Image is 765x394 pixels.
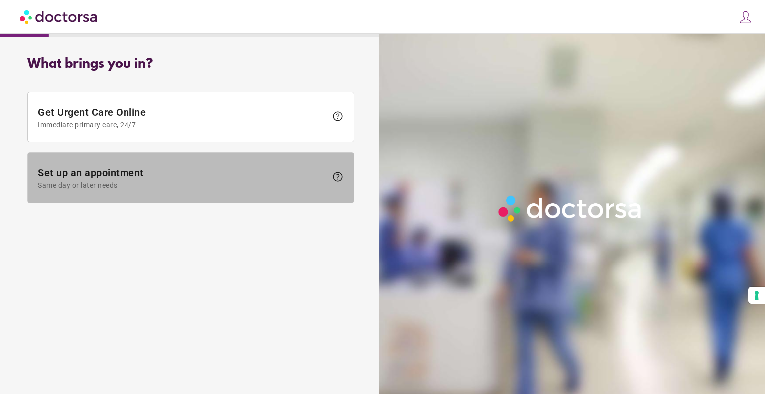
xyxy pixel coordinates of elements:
button: Your consent preferences for tracking technologies [748,287,765,304]
span: help [332,171,344,183]
div: What brings you in? [27,57,354,72]
img: Doctorsa.com [20,5,99,28]
span: help [332,110,344,122]
img: Logo-Doctorsa-trans-White-partial-flat.png [494,191,647,225]
span: Same day or later needs [38,181,327,189]
span: Get Urgent Care Online [38,106,327,129]
img: icons8-customer-100.png [739,10,753,24]
span: Immediate primary care, 24/7 [38,121,327,129]
span: Set up an appointment [38,167,327,189]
